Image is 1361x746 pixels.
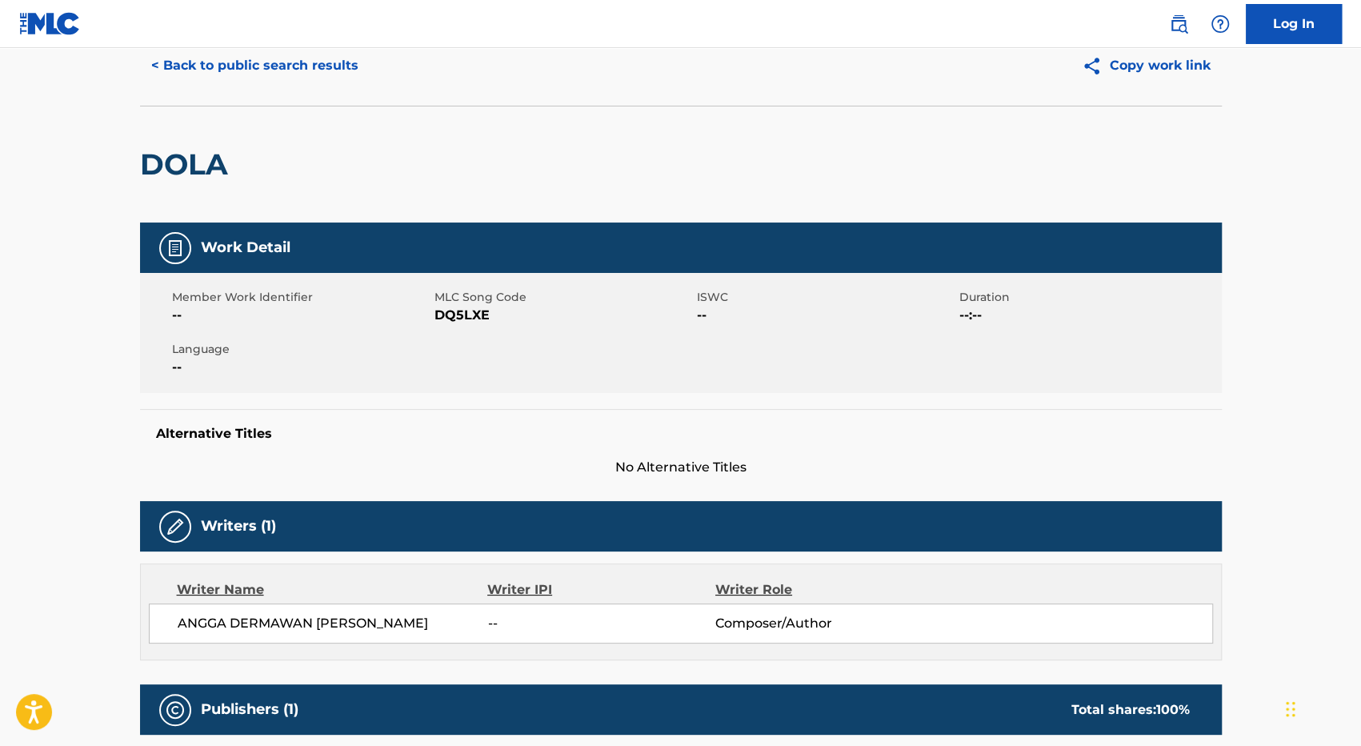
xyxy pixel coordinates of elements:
div: Total shares: [1071,700,1190,720]
img: Work Detail [166,239,185,258]
h2: DOLA [140,146,236,182]
span: Language [172,341,430,358]
button: < Back to public search results [140,46,370,86]
span: Member Work Identifier [172,289,430,306]
img: MLC Logo [19,12,81,35]
span: Duration [959,289,1218,306]
div: Writer IPI [487,580,715,600]
div: Writer Name [177,580,488,600]
div: Seret [1286,685,1295,733]
div: Help [1204,8,1236,40]
iframe: Chat Widget [1281,669,1361,746]
span: -- [172,358,430,377]
span: -- [697,306,955,325]
img: search [1169,14,1188,34]
span: -- [172,306,430,325]
span: -- [487,614,715,633]
h5: Publishers (1) [201,700,298,719]
div: Widget Obrolan [1281,669,1361,746]
span: Composer/Author [715,614,923,633]
span: MLC Song Code [434,289,693,306]
h5: Alternative Titles [156,426,1206,442]
h5: Work Detail [201,239,290,257]
a: Public Search [1163,8,1195,40]
img: Copy work link [1082,56,1110,76]
img: Publishers [166,700,185,720]
div: Writer Role [715,580,923,600]
button: Copy work link [1071,46,1222,86]
span: --:-- [959,306,1218,325]
h5: Writers (1) [201,517,276,535]
a: Log In [1246,4,1342,44]
span: No Alternative Titles [140,458,1222,477]
span: 100 % [1156,702,1190,717]
img: Writers [166,517,185,536]
span: DQ5LXE [434,306,693,325]
span: ANGGA DERMAWAN [PERSON_NAME] [178,614,488,633]
img: help [1211,14,1230,34]
span: ISWC [697,289,955,306]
